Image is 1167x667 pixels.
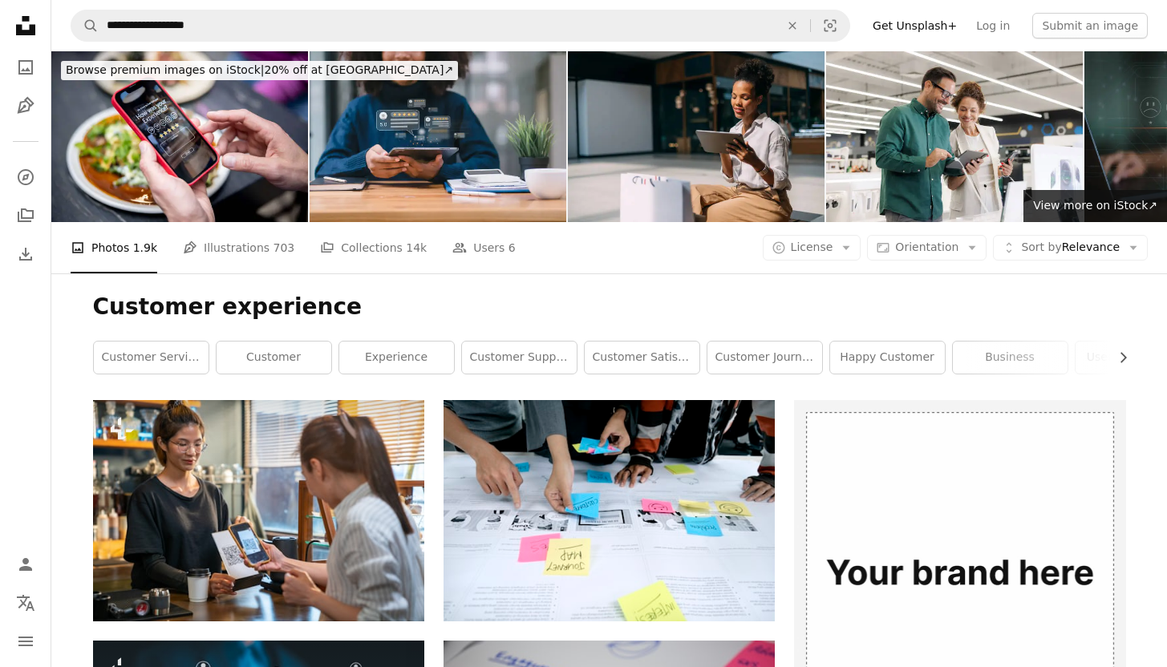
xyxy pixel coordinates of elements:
a: Photos [10,51,42,83]
img: Woman Enjoying Online Shopping on Tablet in Bright Mall [568,51,825,222]
a: Browse premium images on iStock|20% off at [GEOGRAPHIC_DATA]↗ [51,51,468,90]
span: 14k [406,239,427,257]
img: A couple enjoys shopping for smart devices and electronics in a modern store [826,51,1083,222]
a: customer journey [707,342,822,374]
button: Orientation [867,235,987,261]
button: Visual search [811,10,849,41]
button: Language [10,587,42,619]
button: Search Unsplash [71,10,99,41]
span: Sort by [1021,241,1061,253]
img: African American customer providing five satisfaction ratings. Customer service evaluation concept. [310,51,566,222]
a: customer [217,342,331,374]
span: 703 [274,239,295,257]
button: Clear [775,10,810,41]
a: business [953,342,1068,374]
a: customer support [462,342,577,374]
a: Collections [10,200,42,232]
a: person in gray shirt holding white printer paper [444,503,775,517]
button: scroll list to the right [1108,342,1126,374]
span: View more on iStock ↗ [1033,199,1157,212]
a: customer service [94,342,209,374]
a: Log in [966,13,1019,38]
span: 20% off at [GEOGRAPHIC_DATA] ↗ [66,63,453,76]
button: Menu [10,625,42,657]
a: Collections 14k [320,222,427,273]
a: Users 6 [452,222,516,273]
a: Get Unsplash+ [863,13,966,38]
a: View more on iStock↗ [1023,190,1167,222]
span: 6 [509,239,516,257]
button: Submit an image [1032,13,1148,38]
span: Orientation [895,241,958,253]
a: experience [339,342,454,374]
a: Illustrations [10,90,42,122]
img: Man rating his experience at a restaurant using an app on a cell phone [51,51,308,222]
a: Explore [10,161,42,193]
form: Find visuals sitewide [71,10,850,42]
a: Log in / Sign up [10,548,42,580]
a: customer satisfaction [585,342,699,374]
button: Sort byRelevance [993,235,1148,261]
a: happy customer [830,342,945,374]
a: Illustrations 703 [183,222,294,273]
a: Modern Asian woman using smartphone scanning bar code making contactless payment checkout her cof... [93,503,424,518]
button: License [763,235,861,261]
span: Browse premium images on iStock | [66,63,264,76]
span: Relevance [1021,240,1120,256]
h1: Customer experience [93,293,1126,321]
img: Modern Asian woman using smartphone scanning bar code making contactless payment checkout her cof... [93,400,424,621]
a: Download History [10,238,42,270]
span: License [791,241,833,253]
img: person in gray shirt holding white printer paper [444,400,775,621]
